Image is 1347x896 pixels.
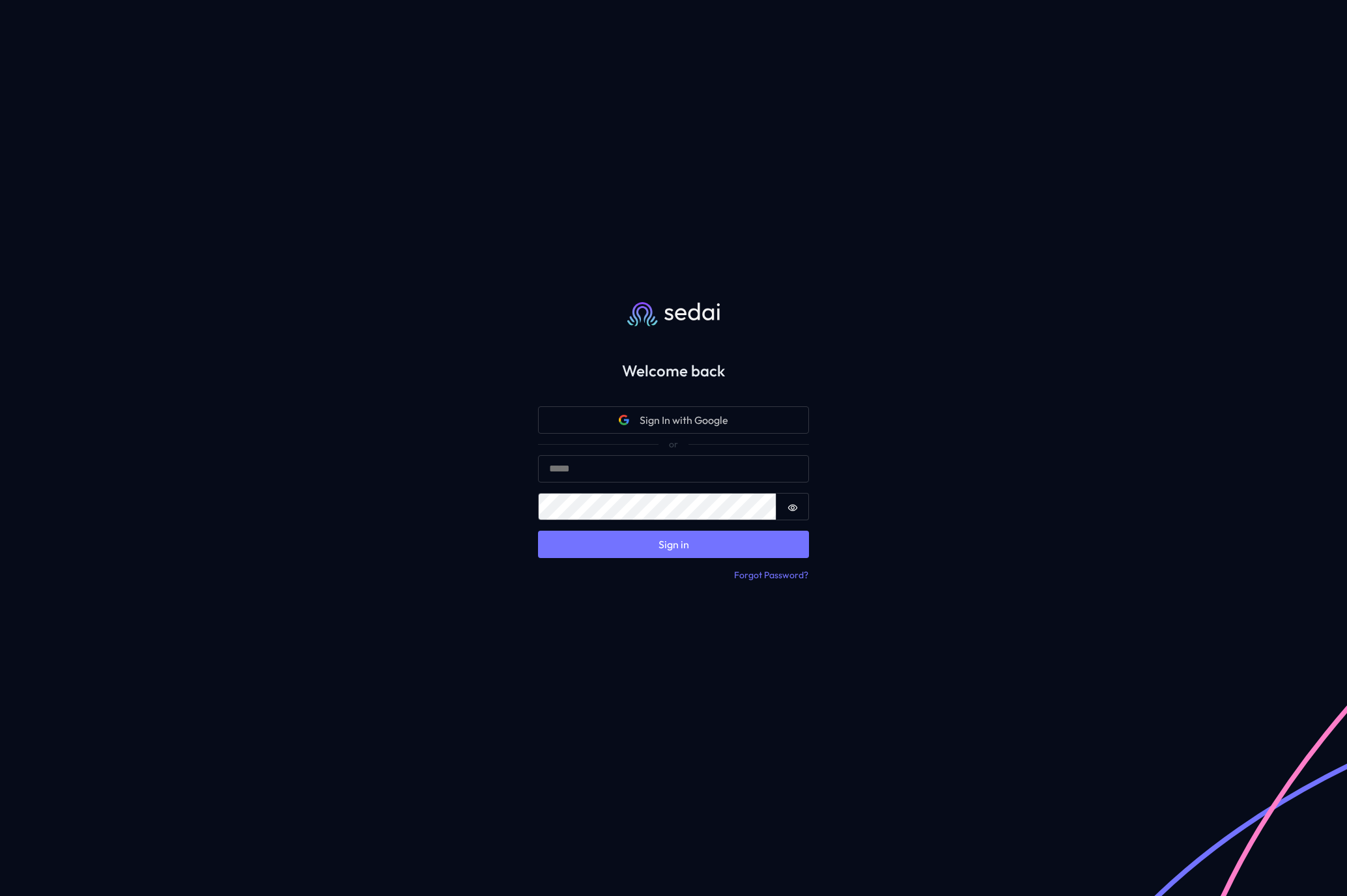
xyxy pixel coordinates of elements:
button: Google iconSign In with Google [538,406,809,434]
h2: Welcome back [517,361,830,380]
button: Forgot Password? [733,568,809,583]
svg: Google icon [619,415,629,425]
span: Sign In with Google [640,412,728,428]
button: Sign in [538,531,809,558]
button: Show password [776,493,809,520]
